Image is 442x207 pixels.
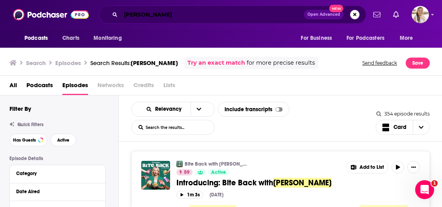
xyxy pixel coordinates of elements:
[360,57,399,69] button: Send feedback
[211,169,226,177] span: Active
[431,180,438,186] span: 1
[19,31,58,46] button: open menu
[9,134,47,146] button: Has Guests
[26,59,46,67] h3: Search
[295,31,342,46] button: open menu
[62,33,79,44] span: Charts
[94,33,122,44] span: Monitoring
[131,102,215,117] h2: Choose List sort
[99,6,366,24] div: Search podcasts, credits, & more...
[9,156,106,161] p: Episode Details
[16,171,94,176] div: Category
[273,178,331,188] span: [PERSON_NAME]
[187,58,245,67] a: Try an exact match
[121,8,304,21] input: Search podcasts, credits, & more...
[16,186,99,196] button: Date Aired
[247,58,315,67] span: for more precise results
[176,178,273,188] span: Introducing: Bite Back with
[24,33,48,44] span: Podcasts
[412,6,429,23] img: User Profile
[360,164,384,170] span: Add to List
[376,111,430,117] div: 354 episode results
[9,105,31,112] h2: Filter By
[390,8,402,21] a: Show notifications dropdown
[346,33,384,44] span: For Podcasters
[163,79,175,95] span: Lists
[191,102,207,116] button: open menu
[341,31,396,46] button: open menu
[176,178,341,188] a: Introducing: Bite Back with[PERSON_NAME]
[218,102,289,117] div: Include transcripts
[406,58,430,69] button: Save
[9,79,17,95] a: All
[13,138,36,142] span: Has Guests
[176,191,203,198] button: 1m 3s
[88,31,132,46] button: open menu
[304,10,344,19] button: Open AdvancedNew
[370,8,384,21] a: Show notifications dropdown
[347,161,388,173] button: Show More Button
[16,168,99,178] button: Category
[90,59,178,67] a: Search Results:[PERSON_NAME]
[155,106,184,112] span: Relevancy
[176,161,183,167] img: Bite Back with Abbey Sharp
[17,122,43,127] span: Quick Filters
[301,33,332,44] span: For Business
[394,31,423,46] button: open menu
[412,6,429,23] button: Show profile menu
[13,7,89,22] img: Podchaser - Follow, Share and Rate Podcasts
[26,79,53,95] a: Podcasts
[412,6,429,23] span: Logged in as acquavie
[376,120,430,135] button: Choose View
[415,180,434,199] iframe: Intercom live chat
[90,59,178,67] div: Search Results:
[185,161,250,167] a: Bite Back with [PERSON_NAME]
[57,31,84,46] a: Charts
[62,79,88,95] a: Episodes
[407,161,420,173] button: Show More Button
[208,169,229,175] a: Active
[51,134,76,146] button: Active
[141,161,170,190] img: Introducing: Bite Back with Abbey Sharp
[139,106,191,112] button: open menu
[176,169,193,175] a: 59
[400,33,413,44] span: More
[329,5,343,12] span: New
[57,138,69,142] span: Active
[131,59,178,67] span: [PERSON_NAME]
[16,189,94,194] div: Date Aired
[133,79,154,95] span: Credits
[393,125,406,130] span: Card
[55,59,81,67] h3: Episodes
[210,192,223,198] div: [DATE]
[184,169,189,177] span: 59
[307,13,340,17] span: Open Advanced
[97,79,124,95] span: Networks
